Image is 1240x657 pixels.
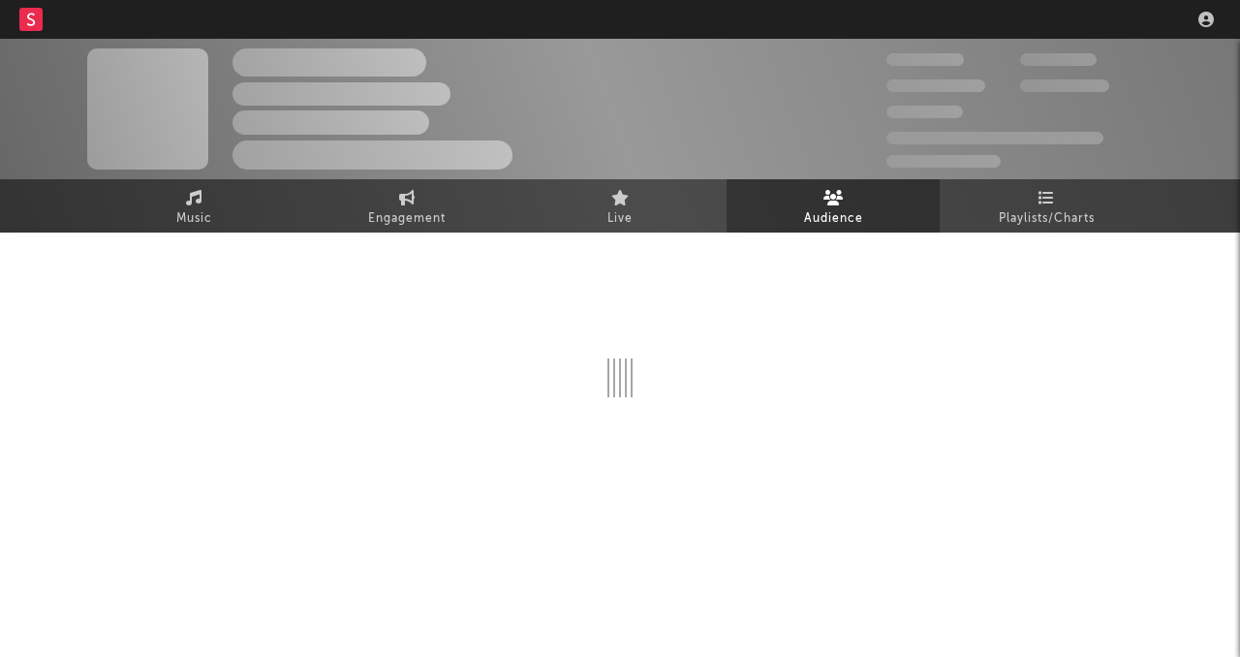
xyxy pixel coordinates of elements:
[804,207,863,231] span: Audience
[999,207,1095,231] span: Playlists/Charts
[368,207,446,231] span: Engagement
[87,179,300,233] a: Music
[513,179,727,233] a: Live
[1020,53,1097,66] span: 100,000
[886,106,963,118] span: 100,000
[940,179,1153,233] a: Playlists/Charts
[607,207,633,231] span: Live
[886,132,1103,144] span: 50,000,000 Monthly Listeners
[176,207,212,231] span: Music
[886,53,964,66] span: 300,000
[886,79,985,92] span: 50,000,000
[1020,79,1109,92] span: 1,000,000
[300,179,513,233] a: Engagement
[727,179,940,233] a: Audience
[886,155,1001,168] span: Jump Score: 85.0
